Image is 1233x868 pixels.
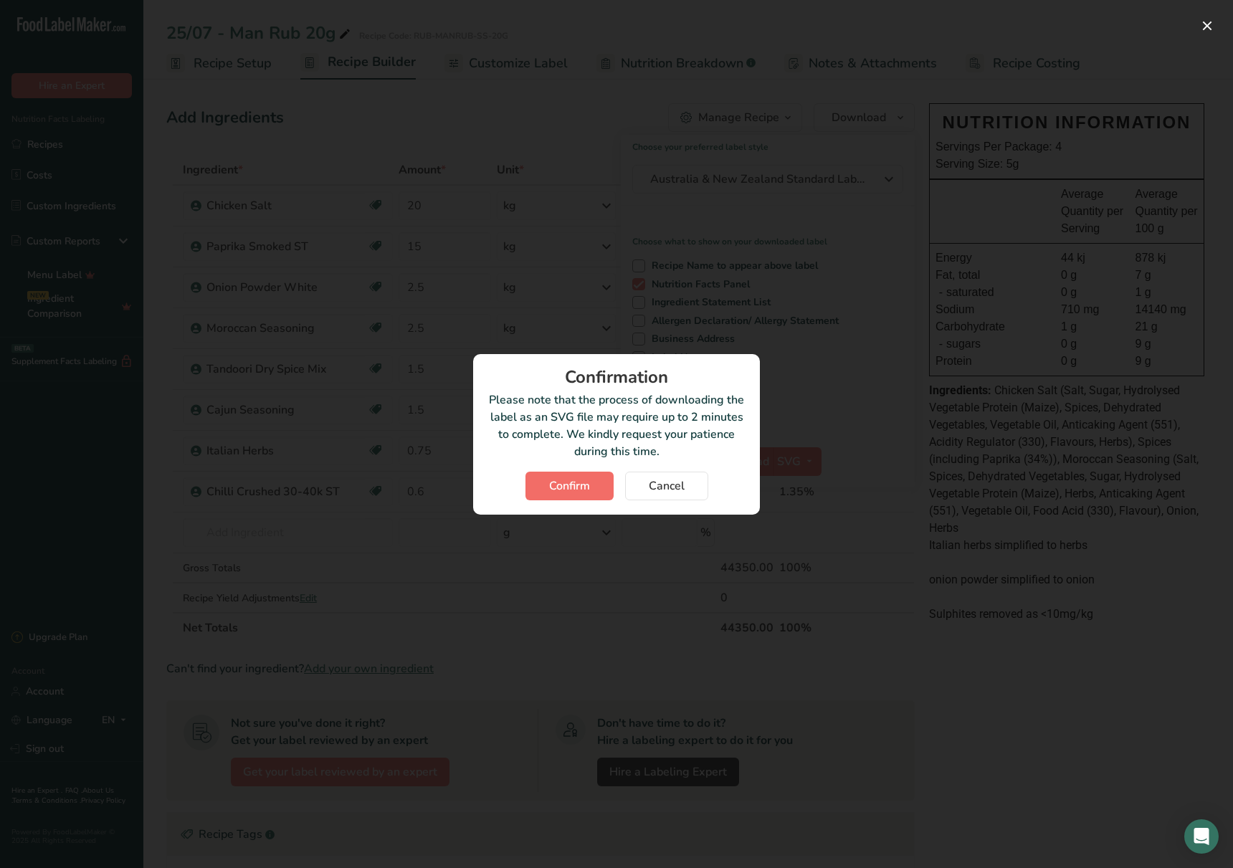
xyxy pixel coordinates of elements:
[525,472,614,500] button: Confirm
[625,472,708,500] button: Cancel
[549,477,590,495] span: Confirm
[487,391,746,460] p: Please note that the process of downloading the label as an SVG file may require up to 2 minutes ...
[487,368,746,386] div: Confirmation
[649,477,685,495] span: Cancel
[1184,819,1219,854] div: Open Intercom Messenger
